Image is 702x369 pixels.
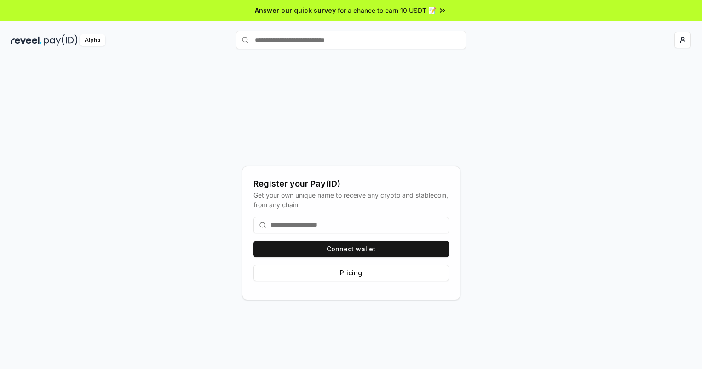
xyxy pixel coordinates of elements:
img: pay_id [44,34,78,46]
div: Get your own unique name to receive any crypto and stablecoin, from any chain [253,190,449,210]
img: reveel_dark [11,34,42,46]
span: Answer our quick survey [255,6,336,15]
button: Connect wallet [253,241,449,257]
div: Alpha [80,34,105,46]
button: Pricing [253,265,449,281]
span: for a chance to earn 10 USDT 📝 [338,6,436,15]
div: Register your Pay(ID) [253,177,449,190]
